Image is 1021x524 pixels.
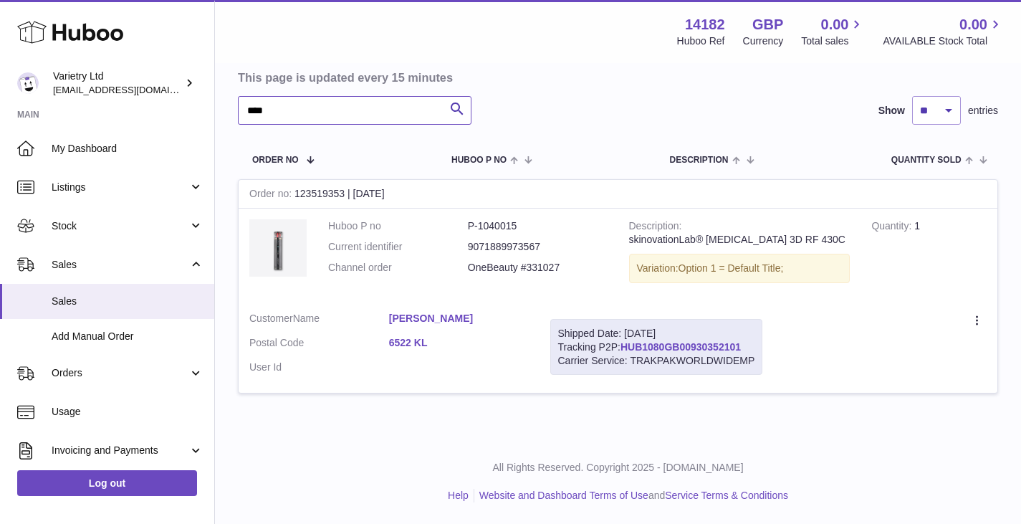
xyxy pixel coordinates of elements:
[878,104,905,118] label: Show
[665,490,788,501] a: Service Terms & Conditions
[468,219,608,233] dd: P-1040015
[620,341,741,353] a: HUB1080GB00930352101
[52,366,188,380] span: Orders
[249,336,389,353] dt: Postal Code
[669,156,728,165] span: Description
[968,104,998,118] span: entries
[389,336,529,350] a: 6522 KL
[883,34,1004,48] span: AVAILABLE Stock Total
[801,34,865,48] span: Total sales
[52,444,188,457] span: Invoicing and Payments
[52,142,203,156] span: My Dashboard
[239,180,997,209] div: 123519353 | [DATE]
[629,233,850,247] div: skinovationLab® [MEDICAL_DATA] 3D RF 430C
[238,70,994,85] h3: This page is updated every 15 minutes
[959,15,987,34] span: 0.00
[249,313,293,324] span: Customer
[226,461,1010,475] p: All Rights Reserved. Copyright 2025 - [DOMAIN_NAME]
[52,258,188,272] span: Sales
[17,470,197,496] a: Log out
[17,72,39,94] img: leith@varietry.com
[474,489,788,502] li: and
[448,490,469,501] a: Help
[558,354,755,368] div: Carrier Service: TRAKPAKWORLDWIDEMP
[451,156,507,165] span: Huboo P no
[629,254,850,283] div: Variation:
[743,34,784,48] div: Currency
[328,240,468,254] dt: Current identifier
[821,15,849,34] span: 0.00
[871,220,914,235] strong: Quantity
[52,405,203,419] span: Usage
[52,181,188,194] span: Listings
[53,84,211,95] span: [EMAIL_ADDRESS][DOMAIN_NAME]
[249,361,389,374] dt: User Id
[801,15,865,48] a: 0.00 Total sales
[685,15,725,34] strong: 14182
[891,156,962,165] span: Quantity Sold
[389,312,529,325] a: [PERSON_NAME]
[249,312,389,329] dt: Name
[677,34,725,48] div: Huboo Ref
[752,15,783,34] strong: GBP
[558,327,755,340] div: Shipped Date: [DATE]
[883,15,1004,48] a: 0.00 AVAILABLE Stock Total
[52,219,188,233] span: Stock
[629,220,682,235] strong: Description
[252,156,299,165] span: Order No
[468,261,608,275] dd: OneBeauty #331027
[328,219,468,233] dt: Huboo P no
[249,188,294,203] strong: Order no
[550,319,763,376] div: Tracking P2P:
[249,219,307,277] img: Muse_RF.jpg
[328,261,468,275] dt: Channel order
[468,240,608,254] dd: 9071889973567
[861,209,997,301] td: 1
[679,262,784,274] span: Option 1 = Default Title;
[479,490,648,501] a: Website and Dashboard Terms of Use
[52,330,203,343] span: Add Manual Order
[53,70,182,97] div: Varietry Ltd
[52,295,203,308] span: Sales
